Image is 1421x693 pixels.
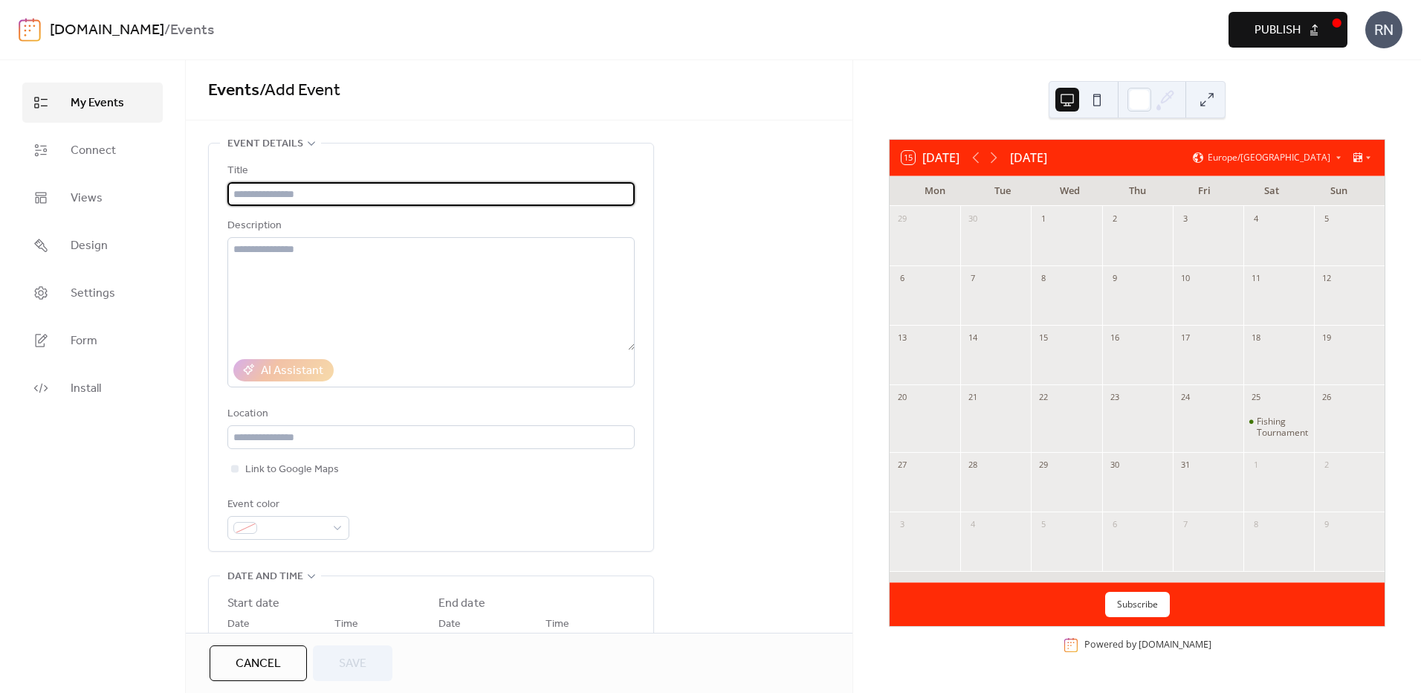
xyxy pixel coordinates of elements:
a: Install [22,368,163,408]
span: Date [438,616,461,634]
div: 4 [1248,211,1264,228]
button: Subscribe [1105,592,1170,617]
div: Title [227,162,632,180]
div: 5 [1035,517,1052,533]
div: Fishing Tournament [1257,416,1308,439]
div: 3 [1177,211,1194,228]
div: 30 [1107,457,1123,474]
span: Connect [71,142,116,160]
span: Form [71,332,97,350]
b: / [164,16,170,45]
div: Sat [1238,176,1306,206]
div: Start date [227,595,279,613]
span: Cancel [236,655,281,673]
a: Events [208,74,259,107]
span: Date and time [227,568,303,586]
a: Connect [22,130,163,170]
div: 25 [1248,390,1264,406]
a: My Events [22,83,163,123]
div: Fishing Tournament [1243,416,1314,439]
div: 19 [1318,330,1335,346]
div: 15 [1035,330,1052,346]
div: 5 [1318,211,1335,228]
div: RN [1365,11,1402,48]
div: 7 [965,271,981,287]
div: 31 [1177,457,1194,474]
div: 3 [894,517,910,533]
span: Time [546,616,569,634]
span: Event details [227,135,303,153]
span: Europe/[GEOGRAPHIC_DATA] [1208,153,1330,162]
div: 7 [1177,517,1194,533]
div: Wed [1036,176,1104,206]
div: Mon [902,176,969,206]
div: 21 [965,390,981,406]
div: 18 [1248,330,1264,346]
span: Publish [1255,22,1301,39]
span: Link to Google Maps [245,461,339,479]
b: Events [170,16,214,45]
div: 11 [1248,271,1264,287]
div: Sun [1305,176,1373,206]
div: 6 [894,271,910,287]
div: Powered by [1084,639,1211,651]
div: 1 [1248,457,1264,474]
div: 2 [1107,211,1123,228]
div: 20 [894,390,910,406]
div: 29 [894,211,910,228]
div: Description [227,217,632,235]
div: 6 [1107,517,1123,533]
div: [DATE] [1010,149,1047,167]
div: Thu [1104,176,1171,206]
span: Settings [71,285,115,303]
span: / Add Event [259,74,340,107]
div: 12 [1318,271,1335,287]
div: Tue [969,176,1037,206]
div: 17 [1177,330,1194,346]
div: 13 [894,330,910,346]
div: Event color [227,496,346,514]
div: 2 [1318,457,1335,474]
div: 24 [1177,390,1194,406]
button: Cancel [210,645,307,681]
a: Form [22,320,163,361]
span: Install [71,380,101,398]
div: 28 [965,457,981,474]
button: 15[DATE] [896,147,965,168]
div: 8 [1035,271,1052,287]
div: 14 [965,330,981,346]
span: My Events [71,94,124,112]
span: Date [227,616,250,634]
div: 29 [1035,457,1052,474]
img: logo [19,18,41,42]
div: 9 [1107,271,1123,287]
div: 1 [1035,211,1052,228]
a: [DOMAIN_NAME] [1139,639,1211,651]
div: 26 [1318,390,1335,406]
div: 9 [1318,517,1335,533]
div: Fri [1171,176,1238,206]
a: Views [22,178,163,218]
div: 23 [1107,390,1123,406]
div: 8 [1248,517,1264,533]
div: 27 [894,457,910,474]
a: Settings [22,273,163,313]
a: [DOMAIN_NAME] [50,16,164,45]
span: Design [71,237,108,255]
a: Design [22,225,163,265]
div: 16 [1107,330,1123,346]
div: 30 [965,211,981,228]
span: Views [71,190,103,207]
div: 4 [965,517,981,533]
div: Location [227,405,632,423]
div: End date [438,595,485,613]
div: 10 [1177,271,1194,287]
span: Time [334,616,358,634]
div: 22 [1035,390,1052,406]
button: Publish [1229,12,1347,48]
